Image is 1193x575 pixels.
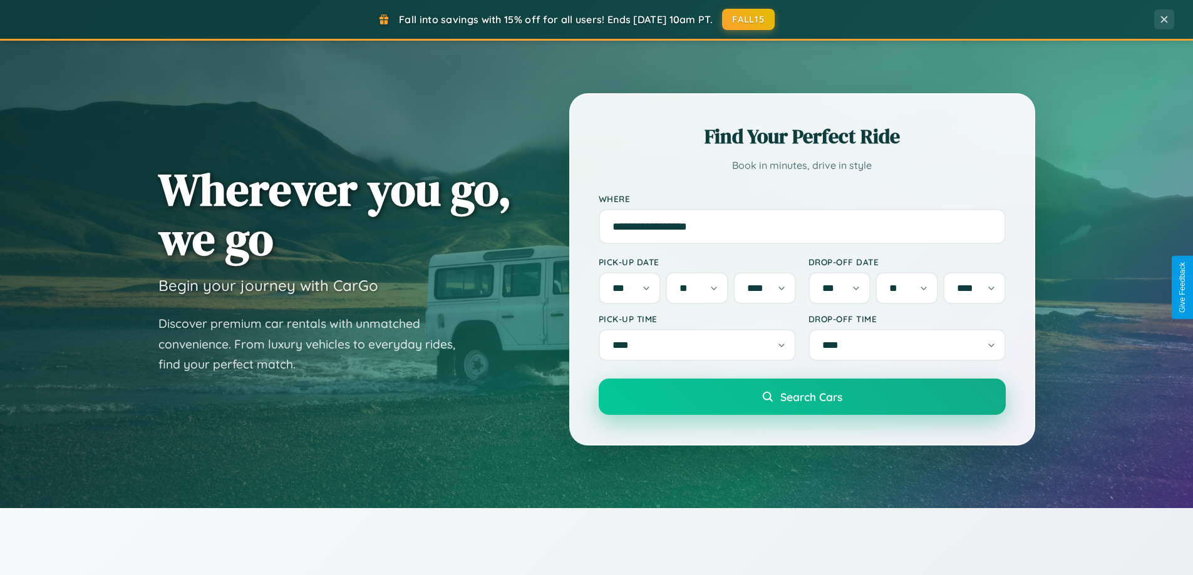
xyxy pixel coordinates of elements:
span: Fall into savings with 15% off for all users! Ends [DATE] 10am PT. [399,13,713,26]
label: Pick-up Time [599,313,796,324]
button: FALL15 [722,9,775,30]
label: Pick-up Date [599,257,796,267]
p: Discover premium car rentals with unmatched convenience. From luxury vehicles to everyday rides, ... [158,313,472,375]
p: Book in minutes, drive in style [599,156,1006,175]
h2: Find Your Perfect Ride [599,123,1006,150]
label: Drop-off Time [808,313,1006,324]
div: Give Feedback [1178,262,1187,313]
button: Search Cars [599,379,1006,415]
label: Drop-off Date [808,257,1006,267]
h3: Begin your journey with CarGo [158,276,378,295]
label: Where [599,193,1006,204]
h1: Wherever you go, we go [158,165,512,263]
span: Search Cars [780,390,842,404]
